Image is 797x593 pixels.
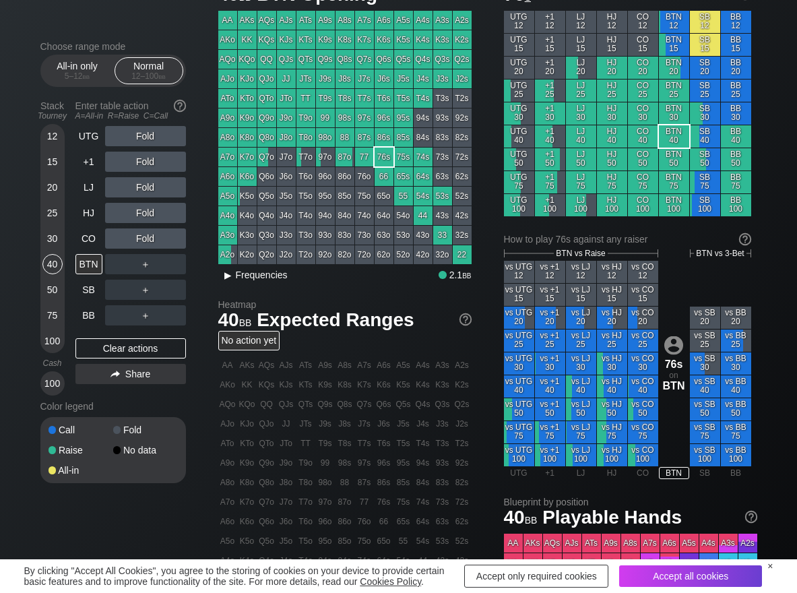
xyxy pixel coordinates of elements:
div: HJ 40 [597,125,627,148]
div: QJo [257,69,276,88]
img: help.32db89a4.svg [744,509,759,524]
div: K5o [238,187,257,206]
div: T8s [336,89,354,108]
div: 75s [394,148,413,166]
div: T7s [355,89,374,108]
div: 83s [433,128,452,147]
div: 12 – 100 [121,71,177,81]
div: +1 12 [535,11,565,33]
div: ＋ [105,254,186,274]
div: AKs [238,11,257,30]
div: LJ 15 [566,34,596,56]
div: Normal [118,58,180,84]
div: Q3s [433,50,452,69]
div: QJs [277,50,296,69]
div: Call [49,425,113,435]
div: CO [75,228,102,249]
div: 95s [394,108,413,127]
div: 55 [394,187,413,206]
h2: Choose range mode [40,41,186,52]
div: 30 [42,228,63,249]
div: 94s [414,108,433,127]
div: 73o [355,226,374,245]
div: JTs [296,69,315,88]
div: SB 75 [690,171,720,193]
div: K3s [433,30,452,49]
div: SB 100 [690,194,720,216]
div: Q9o [257,108,276,127]
div: BB 50 [721,148,751,170]
div: 54s [414,187,433,206]
div: CO 75 [628,171,658,193]
div: LJ [75,177,102,197]
div: J3o [277,226,296,245]
div: 22 [453,245,472,264]
div: +1 75 [535,171,565,193]
div: SB 30 [690,102,720,125]
div: BB 20 [721,57,751,79]
div: AA [218,11,237,30]
span: BTN vs Raise [556,249,605,258]
span: bb [158,71,166,81]
div: +1 15 [535,34,565,56]
div: UTG 50 [504,148,534,170]
div: 43o [414,226,433,245]
div: Fold [105,228,186,249]
div: A2s [453,11,472,30]
div: 65o [375,187,393,206]
div: K4o [238,206,257,225]
div: K9s [316,30,335,49]
div: Q3o [257,226,276,245]
div: Q2s [453,50,472,69]
div: UTG 75 [504,171,534,193]
div: KQs [257,30,276,49]
div: BTN 15 [659,34,689,56]
div: J6s [375,69,393,88]
div: 52s [453,187,472,206]
div: +1 50 [535,148,565,170]
div: 20 [42,177,63,197]
div: 42o [414,245,433,264]
div: A=All-in R=Raise C=Call [75,111,186,121]
div: 87s [355,128,374,147]
div: 75 [42,305,63,325]
div: 32o [433,245,452,264]
div: Accept all cookies [619,565,762,587]
div: BB 30 [721,102,751,125]
div: T5s [394,89,413,108]
div: Q8o [257,128,276,147]
div: A4s [414,11,433,30]
div: UTG 100 [504,194,534,216]
div: Tourney [35,111,70,121]
div: 85o [336,187,354,206]
div: 74s [414,148,433,166]
div: 94o [316,206,335,225]
div: 93o [316,226,335,245]
div: LJ 20 [566,57,596,79]
div: CO 15 [628,34,658,56]
img: help.32db89a4.svg [738,232,753,247]
div: 93s [433,108,452,127]
div: LJ 12 [566,11,596,33]
div: Q8s [336,50,354,69]
div: A7s [355,11,374,30]
div: HJ [75,203,102,223]
div: +1 40 [535,125,565,148]
div: CO 25 [628,80,658,102]
div: 88 [336,128,354,147]
div: 44 [414,206,433,225]
div: JTo [277,89,296,108]
div: LJ 100 [566,194,596,216]
div: BTN 20 [659,57,689,79]
div: +1 [75,152,102,172]
div: 97o [316,148,335,166]
div: T3o [296,226,315,245]
div: T6s [375,89,393,108]
div: 86o [336,167,354,186]
div: 12 [42,126,63,146]
div: 15 [42,152,63,172]
div: 83o [336,226,354,245]
div: K7o [238,148,257,166]
div: 98o [316,128,335,147]
div: CO 50 [628,148,658,170]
